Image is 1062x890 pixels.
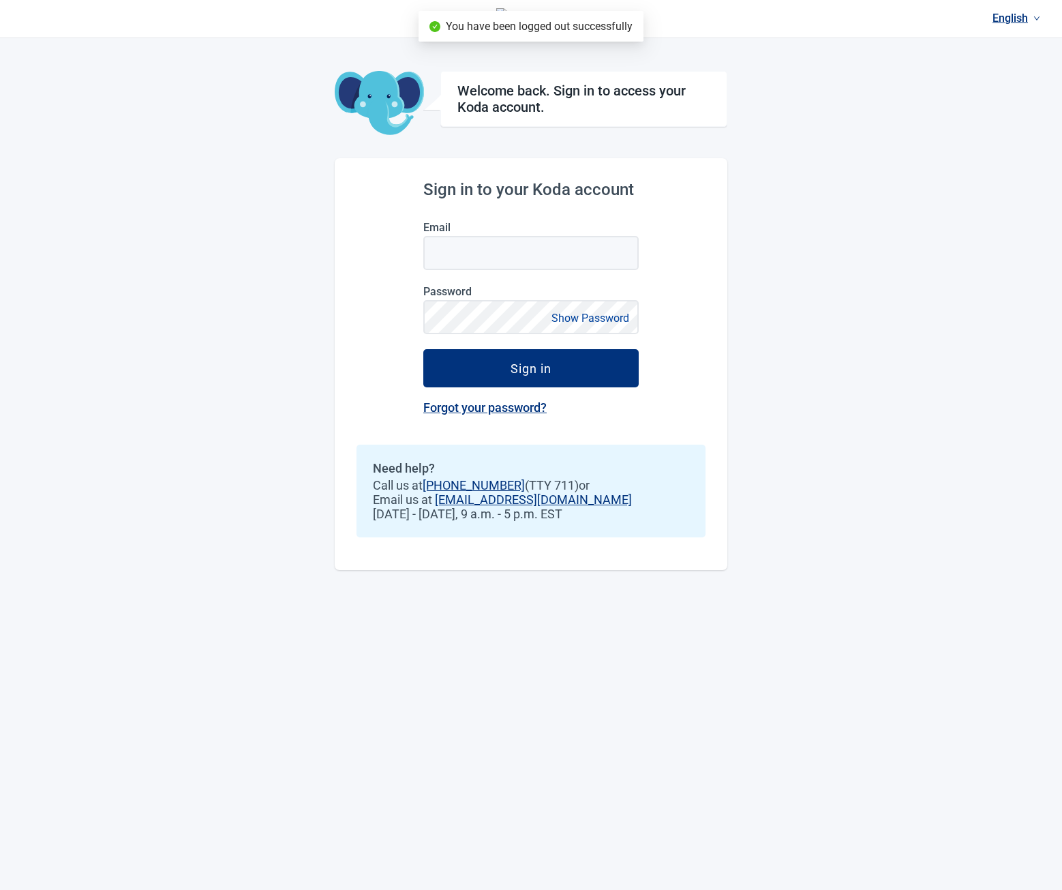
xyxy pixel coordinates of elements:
a: Current language: English [987,7,1046,29]
span: [DATE] - [DATE], 9 a.m. - 5 p.m. EST [373,507,689,521]
span: check-circle [429,21,440,32]
a: Forgot your password? [423,400,547,415]
a: [EMAIL_ADDRESS][DOMAIN_NAME] [435,492,632,507]
button: Show Password [547,309,633,327]
img: Koda Health [496,8,566,30]
h2: Need help? [373,461,689,475]
div: Sign in [511,361,551,375]
label: Password [423,285,639,298]
main: Main content [335,38,727,570]
img: Koda Elephant [335,71,424,136]
span: Call us at (TTY 711) or [373,478,689,492]
label: Email [423,221,639,234]
button: Sign in [423,349,639,387]
span: Email us at [373,492,689,507]
h2: Sign in to your Koda account [423,180,639,199]
span: down [1033,15,1040,22]
span: You have been logged out successfully [446,20,633,33]
a: [PHONE_NUMBER] [423,478,525,492]
h1: Welcome back. Sign in to access your Koda account. [457,83,710,115]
